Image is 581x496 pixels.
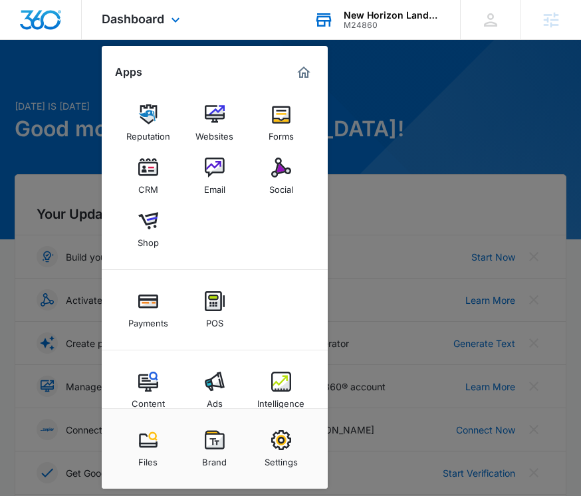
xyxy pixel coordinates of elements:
div: Social [269,178,293,195]
a: Shop [123,204,174,255]
a: Brand [189,424,240,474]
div: Payments [128,311,168,328]
a: Ads [189,365,240,416]
div: Domain Overview [51,78,119,87]
div: Settings [265,450,298,467]
img: tab_keywords_by_traffic_grey.svg [132,77,143,88]
a: Payments [123,285,174,335]
div: Reputation [126,124,170,142]
div: Ads [207,392,223,409]
div: Email [204,178,225,195]
div: CRM [138,178,158,195]
img: tab_domain_overview_orange.svg [36,77,47,88]
div: account id [344,21,441,30]
div: Keywords by Traffic [147,78,224,87]
a: CRM [123,151,174,201]
a: Content [123,365,174,416]
div: Intelligence [257,392,304,409]
a: Email [189,151,240,201]
div: Websites [195,124,233,142]
a: Settings [256,424,306,474]
a: POS [189,285,240,335]
div: POS [206,311,223,328]
div: Shop [138,231,159,248]
div: Content [132,392,165,409]
a: Files [123,424,174,474]
h2: Apps [115,66,142,78]
img: logo_orange.svg [21,21,32,32]
div: Brand [202,450,227,467]
div: Domain: [DOMAIN_NAME] [35,35,146,45]
a: Reputation [123,98,174,148]
a: Websites [189,98,240,148]
div: Files [138,450,158,467]
a: Marketing 360® Dashboard [293,62,314,83]
img: website_grey.svg [21,35,32,45]
div: account name [344,10,441,21]
div: Forms [269,124,294,142]
span: Dashboard [102,12,164,26]
a: Intelligence [256,365,306,416]
div: v 4.0.25 [37,21,65,32]
a: Social [256,151,306,201]
a: Forms [256,98,306,148]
